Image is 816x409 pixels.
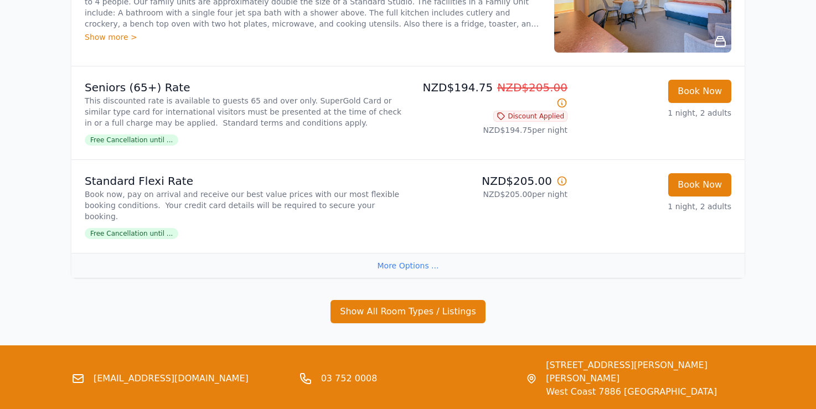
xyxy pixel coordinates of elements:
p: Seniors (65+) Rate [85,80,404,95]
p: 1 night, 2 adults [576,107,731,118]
span: Free Cancellation until ... [85,228,178,239]
p: Book now, pay on arrival and receive our best value prices with our most flexible booking conditi... [85,189,404,222]
span: [STREET_ADDRESS][PERSON_NAME] [PERSON_NAME] [546,359,745,385]
span: NZD$205.00 [497,81,567,94]
p: 1 night, 2 adults [576,201,731,212]
p: NZD$194.75 [412,80,567,111]
p: This discounted rate is available to guests 65 and over only. SuperGold Card or similar type card... [85,95,404,128]
span: West Coast 7886 [GEOGRAPHIC_DATA] [546,385,745,398]
div: More Options ... [71,253,745,278]
p: NZD$194.75 per night [412,125,567,136]
a: [EMAIL_ADDRESS][DOMAIN_NAME] [94,372,249,385]
button: Show All Room Types / Listings [330,300,486,323]
span: Discount Applied [493,111,567,122]
div: Show more > [85,32,541,43]
span: Free Cancellation until ... [85,134,178,146]
a: 03 752 0008 [321,372,378,385]
p: NZD$205.00 per night [412,189,567,200]
p: Standard Flexi Rate [85,173,404,189]
button: Book Now [668,80,731,103]
button: Book Now [668,173,731,196]
p: NZD$205.00 [412,173,567,189]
